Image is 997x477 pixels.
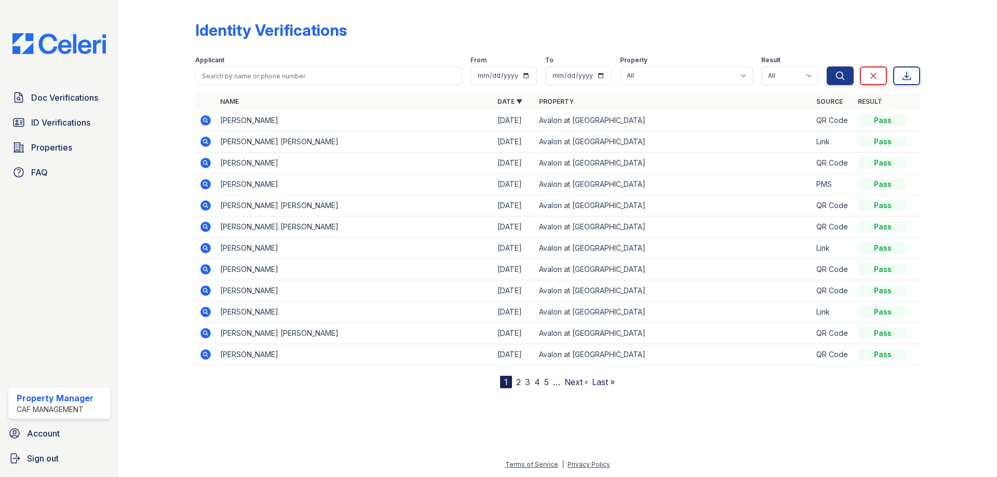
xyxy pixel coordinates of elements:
[553,376,560,388] span: …
[535,344,812,365] td: Avalon at [GEOGRAPHIC_DATA]
[195,66,462,85] input: Search by name or phone number
[493,216,535,238] td: [DATE]
[858,179,908,189] div: Pass
[4,448,114,469] a: Sign out
[812,174,854,195] td: PMS
[568,460,610,468] a: Privacy Policy
[812,302,854,323] td: Link
[470,56,487,64] label: From
[27,427,60,440] span: Account
[31,166,48,179] span: FAQ
[812,195,854,216] td: QR Code
[8,87,110,108] a: Doc Verifications
[812,280,854,302] td: QR Code
[17,392,93,404] div: Property Manager
[562,460,564,468] div: |
[195,21,347,39] div: Identity Verifications
[535,238,812,259] td: Avalon at [GEOGRAPHIC_DATA]
[858,243,908,253] div: Pass
[564,377,588,387] a: Next ›
[858,158,908,168] div: Pass
[497,98,522,105] a: Date ▼
[812,131,854,153] td: Link
[493,259,535,280] td: [DATE]
[216,323,493,344] td: [PERSON_NAME] [PERSON_NAME]
[216,280,493,302] td: [PERSON_NAME]
[535,259,812,280] td: Avalon at [GEOGRAPHIC_DATA]
[195,56,224,64] label: Applicant
[534,377,540,387] a: 4
[535,174,812,195] td: Avalon at [GEOGRAPHIC_DATA]
[544,377,549,387] a: 5
[858,285,908,296] div: Pass
[858,264,908,275] div: Pass
[858,115,908,126] div: Pass
[8,112,110,133] a: ID Verifications
[505,460,558,468] a: Terms of Service
[500,376,512,388] div: 1
[592,377,615,387] a: Last »
[31,116,90,129] span: ID Verifications
[216,131,493,153] td: [PERSON_NAME] [PERSON_NAME]
[216,259,493,280] td: [PERSON_NAME]
[812,216,854,238] td: QR Code
[539,98,574,105] a: Property
[535,153,812,174] td: Avalon at [GEOGRAPHIC_DATA]
[535,110,812,131] td: Avalon at [GEOGRAPHIC_DATA]
[493,302,535,323] td: [DATE]
[27,452,59,465] span: Sign out
[525,377,530,387] a: 3
[812,259,854,280] td: QR Code
[216,344,493,365] td: [PERSON_NAME]
[493,238,535,259] td: [DATE]
[812,323,854,344] td: QR Code
[620,56,648,64] label: Property
[220,98,239,105] a: Name
[761,56,780,64] label: Result
[493,323,535,344] td: [DATE]
[858,137,908,147] div: Pass
[812,238,854,259] td: Link
[858,222,908,232] div: Pass
[31,91,98,104] span: Doc Verifications
[545,56,554,64] label: To
[216,216,493,238] td: [PERSON_NAME] [PERSON_NAME]
[816,98,843,105] a: Source
[858,307,908,317] div: Pass
[4,423,114,444] a: Account
[493,195,535,216] td: [DATE]
[4,33,114,54] img: CE_Logo_Blue-a8612792a0a2168367f1c8372b55b34899dd931a85d93a1a3d3e32e68fde9ad4.png
[17,404,93,415] div: CAF Management
[535,195,812,216] td: Avalon at [GEOGRAPHIC_DATA]
[216,195,493,216] td: [PERSON_NAME] [PERSON_NAME]
[8,162,110,183] a: FAQ
[216,238,493,259] td: [PERSON_NAME]
[493,153,535,174] td: [DATE]
[493,110,535,131] td: [DATE]
[216,153,493,174] td: [PERSON_NAME]
[31,141,72,154] span: Properties
[535,131,812,153] td: Avalon at [GEOGRAPHIC_DATA]
[858,349,908,360] div: Pass
[8,137,110,158] a: Properties
[812,344,854,365] td: QR Code
[493,174,535,195] td: [DATE]
[812,110,854,131] td: QR Code
[493,131,535,153] td: [DATE]
[493,280,535,302] td: [DATE]
[535,216,812,238] td: Avalon at [GEOGRAPHIC_DATA]
[858,98,882,105] a: Result
[516,377,521,387] a: 2
[216,174,493,195] td: [PERSON_NAME]
[535,302,812,323] td: Avalon at [GEOGRAPHIC_DATA]
[216,110,493,131] td: [PERSON_NAME]
[535,280,812,302] td: Avalon at [GEOGRAPHIC_DATA]
[812,153,854,174] td: QR Code
[858,200,908,211] div: Pass
[216,302,493,323] td: [PERSON_NAME]
[858,328,908,338] div: Pass
[535,323,812,344] td: Avalon at [GEOGRAPHIC_DATA]
[493,344,535,365] td: [DATE]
